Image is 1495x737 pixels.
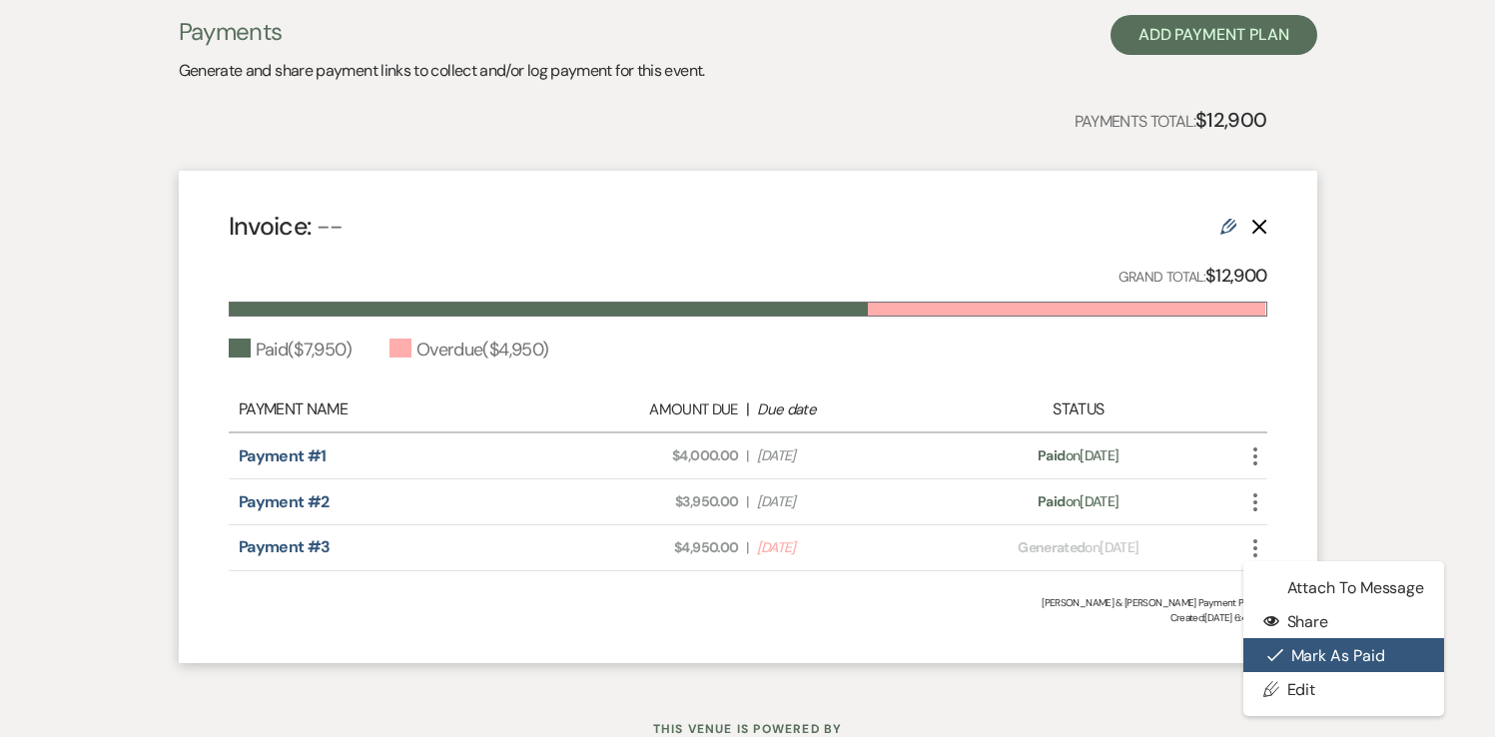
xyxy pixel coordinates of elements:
[229,337,352,364] div: Paid ( $7,950 )
[746,445,748,466] span: |
[951,445,1205,466] div: on [DATE]
[951,537,1205,558] div: on [DATE]
[1111,15,1317,55] button: Add Payment Plan
[544,397,952,421] div: |
[951,491,1205,512] div: on [DATE]
[179,58,705,84] p: Generate and share payment links to collect and/or log payment for this event.
[554,398,738,421] div: Amount Due
[757,398,941,421] div: Due date
[1195,107,1267,133] strong: $12,900
[746,537,748,558] span: |
[1205,264,1267,288] strong: $12,900
[229,610,1267,625] span: Created: [DATE] 6:43 PM
[1018,538,1085,556] span: Generated
[229,595,1267,610] div: [PERSON_NAME] & [PERSON_NAME] Payment Plan #1
[239,491,330,512] a: Payment #2
[229,209,344,244] h4: Invoice:
[179,15,705,49] h3: Payments
[554,537,738,558] span: $4,950.00
[1119,262,1267,291] p: Grand Total:
[239,445,327,466] a: Payment #1
[757,445,941,466] span: [DATE]
[951,397,1205,421] div: Status
[1243,672,1445,706] a: Edit
[239,397,544,421] div: Payment Name
[239,536,331,557] a: Payment #3
[554,445,738,466] span: $4,000.00
[1075,104,1267,136] p: Payments Total:
[757,491,941,512] span: [DATE]
[1038,446,1065,464] span: Paid
[389,337,548,364] div: Overdue ( $4,950 )
[1243,605,1445,639] button: Share
[317,210,344,243] span: --
[757,537,941,558] span: [DATE]
[1243,571,1445,605] button: Attach to Message
[554,491,738,512] span: $3,950.00
[746,491,748,512] span: |
[1038,492,1065,510] span: Paid
[1243,638,1445,672] button: Mark as Paid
